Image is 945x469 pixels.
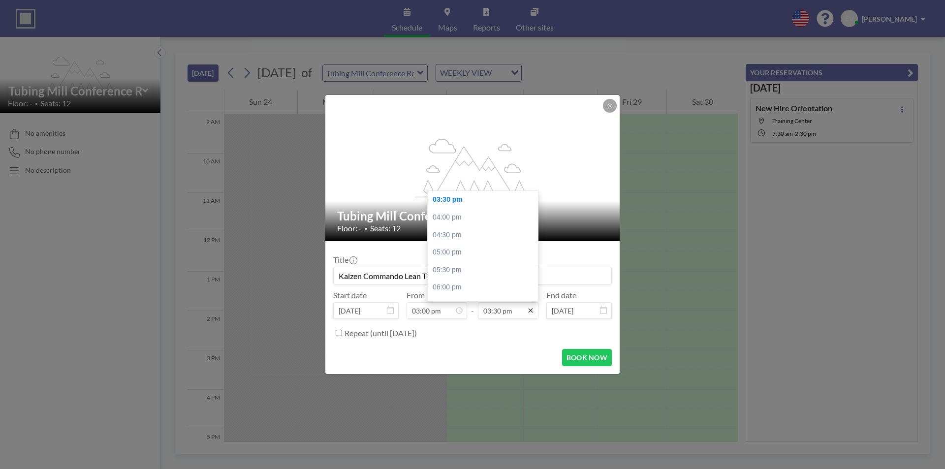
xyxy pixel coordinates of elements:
[337,223,362,233] span: Floor: -
[345,328,417,338] label: Repeat (until [DATE])
[333,290,367,300] label: Start date
[407,290,425,300] label: From
[370,223,401,233] span: Seats: 12
[428,261,543,279] div: 05:30 pm
[333,255,356,265] label: Title
[428,191,543,209] div: 03:30 pm
[428,279,543,296] div: 06:00 pm
[428,244,543,261] div: 05:00 pm
[428,226,543,244] div: 04:30 pm
[562,349,612,366] button: BOOK NOW
[337,209,609,223] h2: Tubing Mill Conference Room
[428,209,543,226] div: 04:00 pm
[364,225,368,232] span: •
[334,267,611,284] input: Erica's reservation
[546,290,576,300] label: End date
[471,294,474,315] span: -
[428,296,543,314] div: 06:30 pm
